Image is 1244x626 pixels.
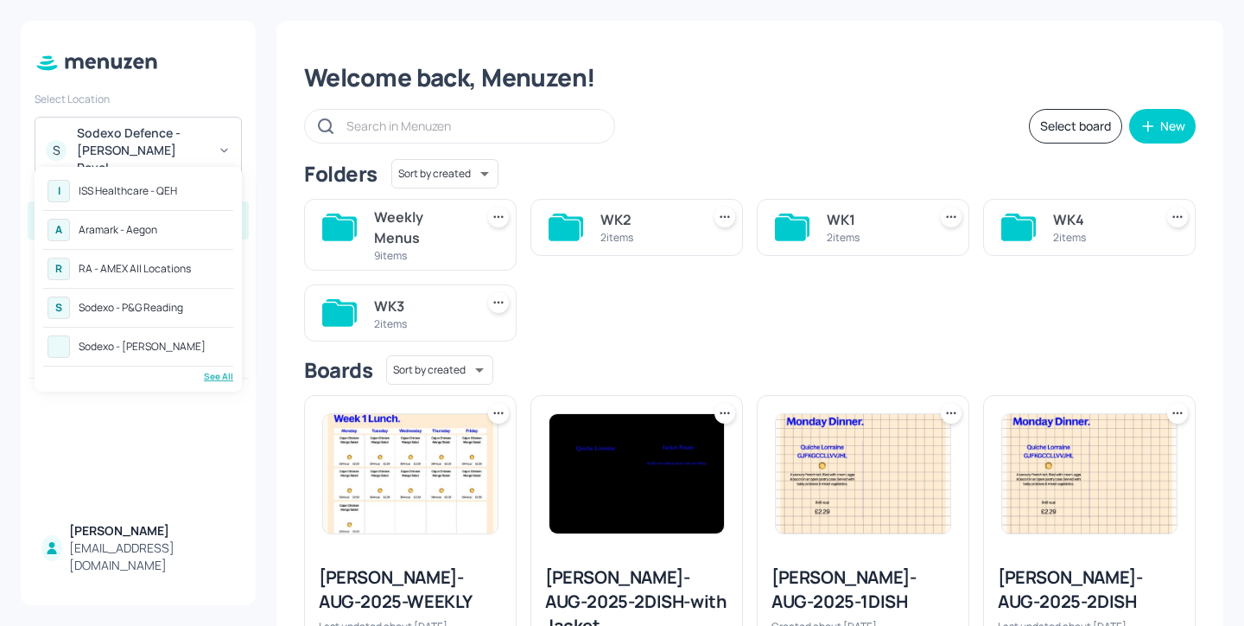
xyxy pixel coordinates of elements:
[48,219,70,241] div: A
[48,297,70,319] div: S
[79,264,191,274] div: RA - AMEX All Locations
[48,180,70,202] div: I
[48,258,70,280] div: R
[79,342,206,352] div: Sodexo - [PERSON_NAME]
[79,225,157,235] div: Aramark - Aegon
[79,303,183,313] div: Sodexo - P&G Reading
[79,186,177,196] div: ISS Healthcare - QEH
[43,370,233,383] div: See All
